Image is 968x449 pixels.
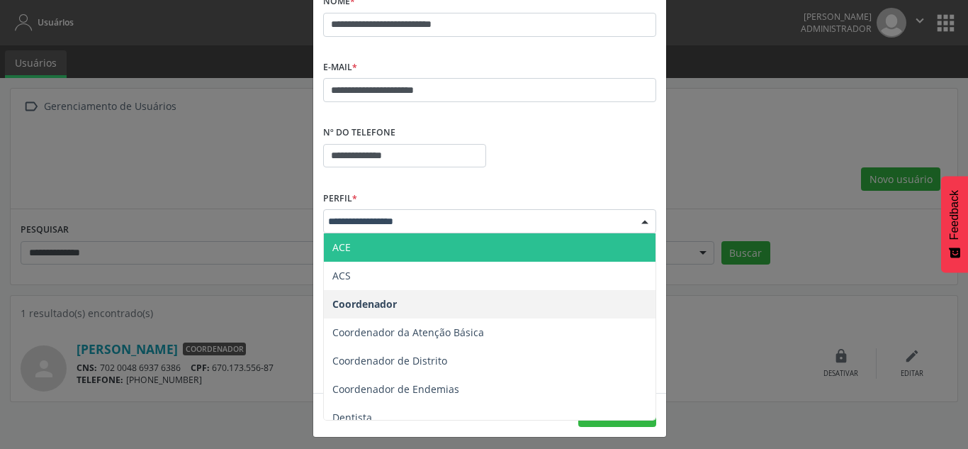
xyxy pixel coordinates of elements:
span: ACE [332,240,351,254]
span: Confirmar [593,409,641,422]
label: Nº do Telefone [323,122,395,144]
span: Feedback [948,190,961,240]
span: Dentista [332,411,372,424]
span: Coordenador da Atenção Básica [332,326,484,339]
span: ACS [332,269,351,282]
span: Coordenador de Endemias [332,382,459,396]
span: Coordenador [332,297,397,311]
label: E-mail [323,57,357,79]
label: Perfil [323,187,357,209]
span: Coordenador de Distrito [332,354,447,367]
button: Feedback - Mostrar pesquisa [941,176,968,272]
